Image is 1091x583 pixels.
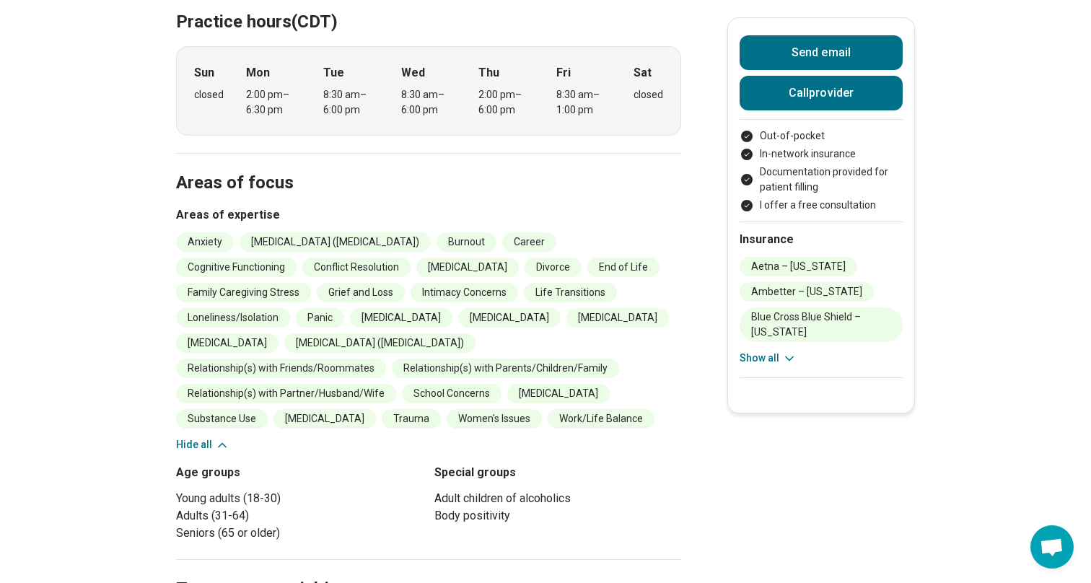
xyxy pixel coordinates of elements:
li: Relationship(s) with Friends/Roommates [176,359,386,378]
button: Hide all [176,437,229,452]
li: [MEDICAL_DATA] [566,308,669,328]
li: [MEDICAL_DATA] [176,333,279,353]
strong: Tue [323,64,344,82]
h2: Insurance [740,231,903,248]
strong: Mon [246,64,270,82]
li: Divorce [525,258,582,277]
div: 2:00 pm – 6:00 pm [478,87,534,118]
strong: Wed [401,64,425,82]
button: Callprovider [740,76,903,110]
div: 8:30 am – 6:00 pm [401,87,457,118]
li: Anxiety [176,232,234,252]
h3: Age groups [176,464,423,481]
li: Family Caregiving Stress [176,283,311,302]
div: closed [634,87,663,102]
li: Cognitive Functioning [176,258,297,277]
li: Work/Life Balance [548,409,654,429]
li: In-network insurance [740,146,903,162]
li: Loneliness/Isolation [176,308,290,328]
li: Relationship(s) with Partner/Husband/Wife [176,384,396,403]
ul: Payment options [740,128,903,213]
li: [MEDICAL_DATA] [458,308,561,328]
div: 8:30 am – 6:00 pm [323,87,379,118]
strong: Sun [194,64,214,82]
li: I offer a free consultation [740,198,903,213]
li: Blue Cross Blue Shield – [US_STATE] [740,307,903,342]
h3: Areas of expertise [176,206,681,224]
li: School Concerns [402,384,501,403]
div: 2:00 pm – 6:30 pm [246,87,302,118]
li: End of Life [587,258,660,277]
h2: Areas of focus [176,136,681,196]
li: Trauma [382,409,441,429]
li: Documentation provided for patient filling [740,165,903,195]
li: Seniors (65 or older) [176,525,423,542]
li: Conflict Resolution [302,258,411,277]
li: Intimacy Concerns [411,283,518,302]
strong: Sat [634,64,652,82]
li: Women's Issues [447,409,542,429]
li: Burnout [437,232,496,252]
li: Substance Use [176,409,268,429]
h3: Special groups [434,464,681,481]
li: Adults (31-64) [176,507,423,525]
li: Ambetter – [US_STATE] [740,282,874,302]
li: [MEDICAL_DATA] ([MEDICAL_DATA]) [284,333,476,353]
button: Send email [740,35,903,70]
li: Out-of-pocket [740,128,903,144]
li: [MEDICAL_DATA] [416,258,519,277]
li: [MEDICAL_DATA] [273,409,376,429]
li: Panic [296,308,344,328]
li: Body positivity [434,507,681,525]
div: When does the program meet? [176,46,681,136]
li: Young adults (18-30) [176,490,423,507]
li: Adult children of alcoholics [434,490,681,507]
li: [MEDICAL_DATA] [350,308,452,328]
li: Grief and Loss [317,283,405,302]
li: Life Transitions [524,283,617,302]
button: Show all [740,351,797,366]
li: Career [502,232,556,252]
div: 8:30 am – 1:00 pm [556,87,612,118]
div: closed [194,87,224,102]
strong: Thu [478,64,499,82]
li: [MEDICAL_DATA] ([MEDICAL_DATA]) [240,232,431,252]
li: [MEDICAL_DATA] [507,384,610,403]
strong: Fri [556,64,571,82]
li: Relationship(s) with Parents/Children/Family [392,359,619,378]
div: Open chat [1030,525,1074,569]
li: Aetna – [US_STATE] [740,257,857,276]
